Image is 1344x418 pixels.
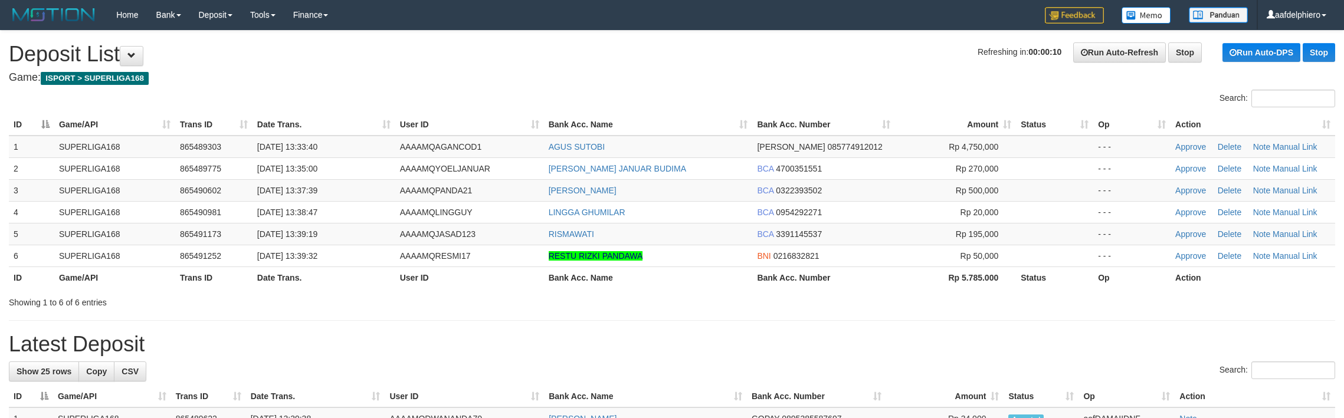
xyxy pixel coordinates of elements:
[544,266,753,288] th: Bank Acc. Name
[54,245,175,266] td: SUPERLIGA168
[1093,136,1171,158] td: - - -
[1218,229,1241,239] a: Delete
[9,223,54,245] td: 5
[757,186,773,195] span: BCA
[961,251,999,261] span: Rp 50,000
[180,164,221,173] span: 865489775
[1175,251,1206,261] a: Approve
[1175,208,1206,217] a: Approve
[752,114,895,136] th: Bank Acc. Number: activate to sort column ascending
[1093,266,1171,288] th: Op
[1273,208,1317,217] a: Manual Link
[776,164,822,173] span: Copy 4700351551 to clipboard
[1189,7,1248,23] img: panduan.png
[1093,157,1171,179] td: - - -
[400,251,471,261] span: AAAAMQRESMI17
[1093,201,1171,223] td: - - -
[544,114,753,136] th: Bank Acc. Name: activate to sort column ascending
[9,333,1335,356] h1: Latest Deposit
[180,142,221,152] span: 865489303
[54,179,175,201] td: SUPERLIGA168
[1171,114,1335,136] th: Action: activate to sort column ascending
[1028,47,1061,57] strong: 00:00:10
[1273,186,1317,195] a: Manual Link
[1218,251,1241,261] a: Delete
[757,142,825,152] span: [PERSON_NAME]
[1093,223,1171,245] td: - - -
[180,251,221,261] span: 865491252
[1253,251,1271,261] a: Note
[1251,90,1335,107] input: Search:
[773,251,819,261] span: Copy 0216832821 to clipboard
[752,266,895,288] th: Bank Acc. Number
[956,186,998,195] span: Rp 500,000
[1253,229,1271,239] a: Note
[400,142,481,152] span: AAAAMQAGANCOD1
[1171,266,1335,288] th: Action
[1016,114,1093,136] th: Status: activate to sort column ascending
[1218,186,1241,195] a: Delete
[9,72,1335,84] h4: Game:
[1175,386,1335,407] th: Action: activate to sort column ascending
[1273,164,1317,173] a: Manual Link
[1273,229,1317,239] a: Manual Link
[544,386,747,407] th: Bank Acc. Name: activate to sort column ascending
[171,386,246,407] th: Trans ID: activate to sort column ascending
[1093,179,1171,201] td: - - -
[175,266,253,288] th: Trans ID
[1220,361,1335,379] label: Search:
[9,179,54,201] td: 3
[1073,42,1166,62] a: Run Auto-Refresh
[9,42,1335,66] h1: Deposit List
[1168,42,1202,62] a: Stop
[9,292,551,308] div: Showing 1 to 6 of 6 entries
[54,223,175,245] td: SUPERLIGA168
[949,142,998,152] span: Rp 4,750,000
[54,201,175,223] td: SUPERLIGA168
[257,251,317,261] span: [DATE] 13:39:32
[257,164,317,173] span: [DATE] 13:35:00
[9,361,79,381] a: Show 25 rows
[122,367,139,376] span: CSV
[9,114,54,136] th: ID: activate to sort column descending
[253,266,395,288] th: Date Trans.
[54,136,175,158] td: SUPERLIGA168
[776,208,822,217] span: Copy 0954292271 to clipboard
[1253,164,1271,173] a: Note
[9,266,54,288] th: ID
[180,186,221,195] span: 865490602
[757,251,771,261] span: BNI
[1045,7,1104,24] img: Feedback.jpg
[886,386,1004,407] th: Amount: activate to sort column ascending
[827,142,882,152] span: Copy 085774912012 to clipboard
[54,114,175,136] th: Game/API: activate to sort column ascending
[549,229,594,239] a: RISMAWATI
[257,186,317,195] span: [DATE] 13:37:39
[1218,164,1241,173] a: Delete
[1175,164,1206,173] a: Approve
[257,208,317,217] span: [DATE] 13:38:47
[1222,43,1300,62] a: Run Auto-DPS
[41,72,149,85] span: ISPORT > SUPERLIGA168
[1093,245,1171,266] td: - - -
[175,114,253,136] th: Trans ID: activate to sort column ascending
[961,208,999,217] span: Rp 20,000
[1253,142,1271,152] a: Note
[1175,142,1206,152] a: Approve
[549,164,686,173] a: [PERSON_NAME] JANUAR BUDIMA
[400,186,473,195] span: AAAAMQPANDA21
[86,367,107,376] span: Copy
[9,245,54,266] td: 6
[54,266,175,288] th: Game/API
[53,386,171,407] th: Game/API: activate to sort column ascending
[9,6,99,24] img: MOTION_logo.png
[78,361,114,381] a: Copy
[395,266,544,288] th: User ID
[1218,208,1241,217] a: Delete
[549,208,625,217] a: LINGGA GHUMILAR
[400,229,476,239] span: AAAAMQJASAD123
[1218,142,1241,152] a: Delete
[1122,7,1171,24] img: Button%20Memo.svg
[1273,142,1317,152] a: Manual Link
[549,251,643,261] a: RESTU RIZKI PANDAWA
